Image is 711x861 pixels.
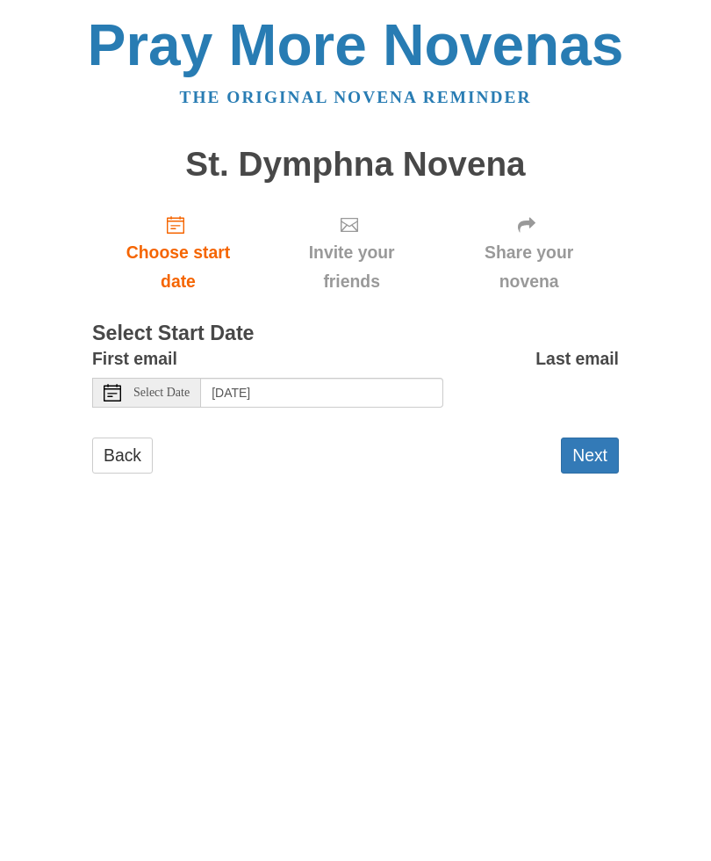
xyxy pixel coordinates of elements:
[456,238,601,296] span: Share your novena
[92,322,619,345] h3: Select Start Date
[535,344,619,373] label: Last email
[92,200,264,305] a: Choose start date
[110,238,247,296] span: Choose start date
[92,146,619,184] h1: St. Dymphna Novena
[133,387,190,399] span: Select Date
[92,438,153,474] a: Back
[92,344,177,373] label: First email
[561,438,619,474] button: Next
[88,12,624,77] a: Pray More Novenas
[264,200,439,305] div: Click "Next" to confirm your start date first.
[180,88,532,106] a: The original novena reminder
[439,200,619,305] div: Click "Next" to confirm your start date first.
[282,238,421,296] span: Invite your friends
